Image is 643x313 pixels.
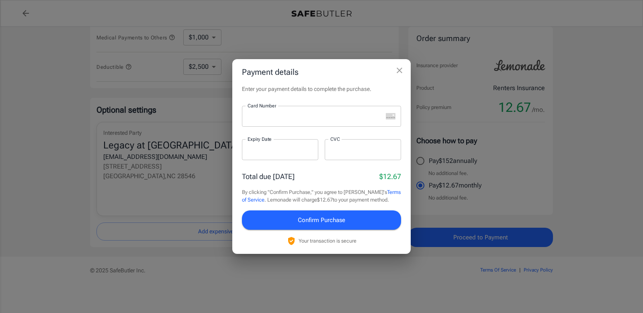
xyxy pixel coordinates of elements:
iframe: Secure card number input frame [248,112,383,120]
span: Confirm Purchase [298,215,345,225]
iframe: Secure CVC input frame [330,146,395,153]
p: Enter your payment details to complete the purchase. [242,85,401,93]
svg: unknown [386,113,395,119]
label: Card Number [248,102,276,109]
p: By clicking "Confirm Purchase," you agree to [PERSON_NAME]'s . Lemonade will charge $12.67 to you... [242,188,401,204]
button: Confirm Purchase [242,210,401,230]
p: $12.67 [379,171,401,182]
label: CVC [330,136,340,142]
button: close [391,62,408,78]
p: Total due [DATE] [242,171,295,182]
iframe: Secure expiration date input frame [248,146,313,153]
p: Your transaction is secure [299,237,356,245]
label: Expiry Date [248,136,272,142]
h2: Payment details [232,59,411,85]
